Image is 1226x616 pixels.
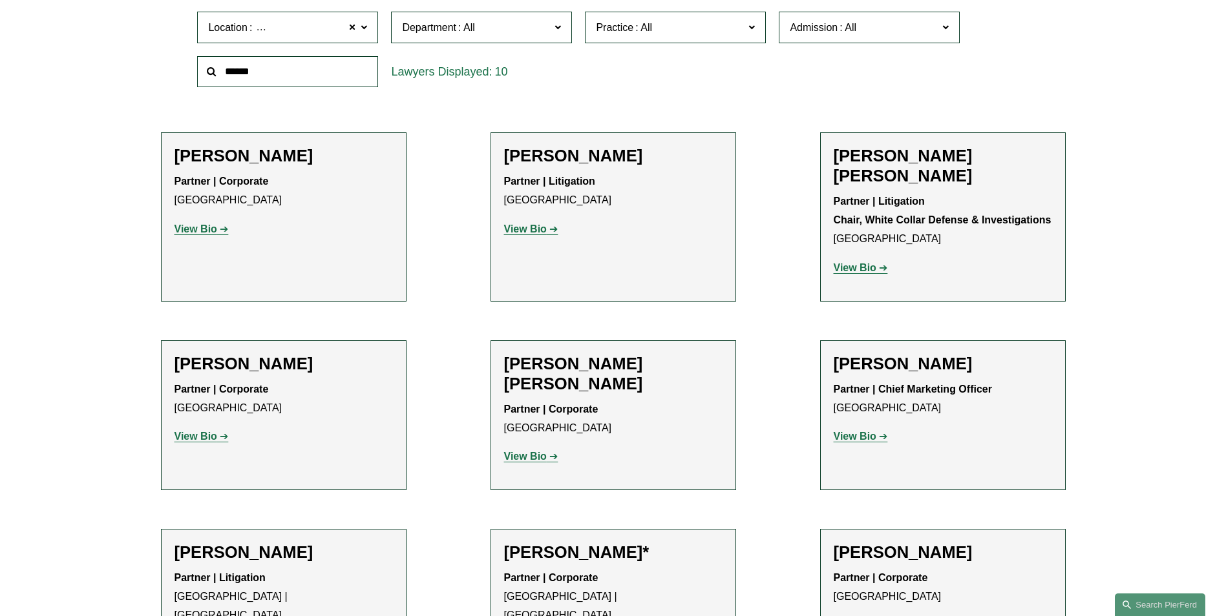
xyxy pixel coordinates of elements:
p: [GEOGRAPHIC_DATA] [834,192,1052,248]
span: [GEOGRAPHIC_DATA] [254,19,362,36]
a: View Bio [834,431,888,442]
span: 10 [494,65,507,78]
strong: View Bio [174,223,217,234]
p: [GEOGRAPHIC_DATA] [174,172,393,210]
strong: Partner | Corporate [174,176,269,187]
a: View Bio [174,223,229,234]
strong: View Bio [504,451,547,462]
a: Search this site [1115,593,1205,616]
p: [GEOGRAPHIC_DATA] [834,569,1052,606]
a: View Bio [504,223,558,234]
strong: Partner | Corporate [504,404,598,415]
p: [GEOGRAPHIC_DATA] [834,380,1052,418]
strong: Partner | Corporate [834,572,928,583]
strong: Partner | Litigation Chair, White Collar Defense & Investigations [834,196,1052,225]
span: Admission [790,22,838,33]
span: Practice [596,22,633,33]
span: Location [208,22,248,33]
a: View Bio [174,431,229,442]
strong: Partner | Corporate [174,384,269,395]
strong: Partner | Litigation [174,572,266,583]
strong: View Bio [834,262,876,273]
h2: [PERSON_NAME]* [504,542,723,562]
a: View Bio [834,262,888,273]
span: Department [402,22,456,33]
h2: [PERSON_NAME] [174,354,393,374]
h2: [PERSON_NAME] [174,542,393,562]
p: [GEOGRAPHIC_DATA] [174,380,393,418]
h2: [PERSON_NAME] [504,146,723,166]
h2: [PERSON_NAME] [174,146,393,166]
a: View Bio [504,451,558,462]
p: [GEOGRAPHIC_DATA] [504,172,723,210]
h2: [PERSON_NAME] [PERSON_NAME] [504,354,723,394]
strong: Partner | Litigation [504,176,595,187]
strong: Partner | Corporate [504,572,598,583]
strong: View Bio [174,431,217,442]
h2: [PERSON_NAME] [834,354,1052,374]
p: [GEOGRAPHIC_DATA] [504,400,723,438]
strong: Partner | Chief Marketing Officer [834,384,992,395]
h2: [PERSON_NAME] [834,542,1052,562]
h2: [PERSON_NAME] [PERSON_NAME] [834,146,1052,186]
strong: View Bio [834,431,876,442]
strong: View Bio [504,223,547,234]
